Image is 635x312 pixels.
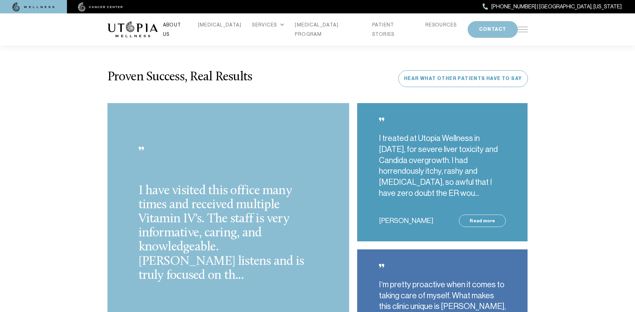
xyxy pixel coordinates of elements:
div: SERVICES [252,20,284,29]
h3: Proven Success, Real Results [107,70,252,84]
a: [PHONE_NUMBER] | [GEOGRAPHIC_DATA], [US_STATE] [483,2,622,11]
a: [MEDICAL_DATA] PROGRAM [295,20,362,39]
a: PATIENT STORIES [372,20,415,39]
span: [PHONE_NUMBER] | [GEOGRAPHIC_DATA], [US_STATE] [491,2,622,11]
img: icon-hamburger [518,27,528,32]
p: I treated at Utopia Wellness in [DATE], for severe liver toxicity and Candida overgrowth. I had h... [379,133,506,199]
a: RESOURCES [425,20,457,29]
p: I have visited this office many times and received multiple Vitamin IV's. The staff is very infor... [139,184,318,283]
a: ABOUT US [163,20,187,39]
img: logo [107,21,158,37]
img: cancer center [78,2,123,12]
span: [PERSON_NAME] [379,216,433,226]
img: wellness [12,2,55,12]
a: [MEDICAL_DATA] [198,20,242,29]
img: icon [139,147,144,151]
img: icon [379,118,384,122]
a: Hear What Other Patients Have To Say [398,70,528,87]
button: CONTACT [468,21,518,38]
img: icon [379,264,384,268]
a: Read more [459,215,506,227]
